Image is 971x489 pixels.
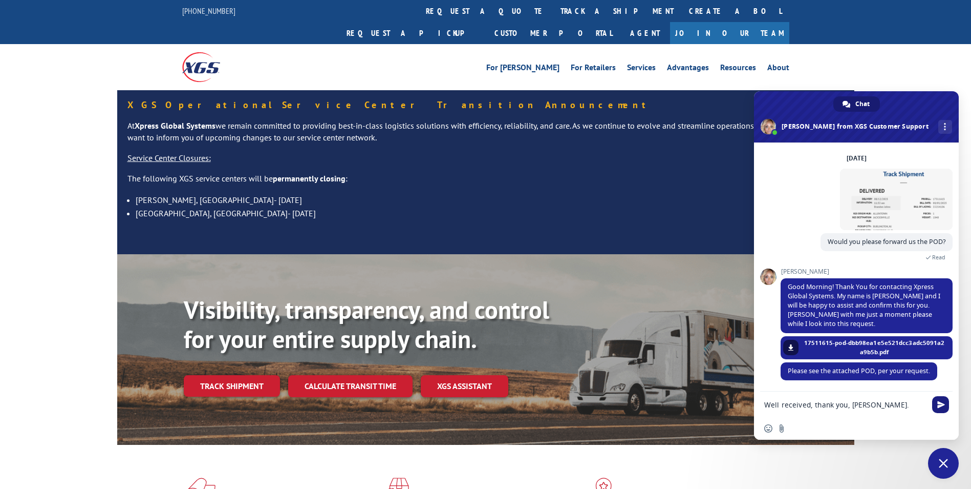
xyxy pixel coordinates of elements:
a: Calculate transit time [288,375,413,397]
a: XGS ASSISTANT [421,375,508,397]
div: [DATE] [847,155,867,161]
span: [PERSON_NAME] [781,268,953,275]
span: Chat [855,96,870,112]
strong: Xpress Global Systems [135,120,215,131]
a: Customer Portal [487,22,620,44]
a: Services [627,64,656,75]
a: Join Our Team [670,22,789,44]
p: At we remain committed to providing best-in-class logistics solutions with efficiency, reliabilit... [127,120,844,153]
span: Send [932,396,949,413]
a: For Retailers [571,64,616,75]
a: Request a pickup [339,22,487,44]
li: [PERSON_NAME], [GEOGRAPHIC_DATA]- [DATE] [136,193,844,207]
u: Service Center Closures: [127,153,211,163]
p: The following XGS service centers will be : [127,173,844,193]
b: Visibility, transparency, and control for your entire supply chain. [184,294,549,355]
li: [GEOGRAPHIC_DATA], [GEOGRAPHIC_DATA]- [DATE] [136,207,844,220]
a: Chat [833,96,880,112]
a: Close chat [928,448,959,479]
textarea: Compose your message... [764,392,928,417]
a: Track shipment [184,375,280,397]
span: Good Morning! Thank You for contacting Xpress Global Systems. My name is [PERSON_NAME] and I will... [788,282,940,328]
a: Resources [720,64,756,75]
a: About [767,64,789,75]
a: [PHONE_NUMBER] [182,6,235,16]
span: Insert an emoji [764,424,772,433]
a: Advantages [667,64,709,75]
span: Would you please forward us the POD? [828,237,945,246]
span: Send a file [778,424,786,433]
a: Agent [620,22,670,44]
strong: permanently closing [273,173,346,184]
span: Read [932,254,945,261]
span: Please see the attached POD, per your request. [788,366,930,375]
a: For [PERSON_NAME] [486,64,559,75]
h5: XGS Operational Service Center Transition Announcement [127,100,844,110]
span: 17511615-pod-dbb98ea1e5e521dcc3adc5091a2a9b5b.pdf [804,338,945,357]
